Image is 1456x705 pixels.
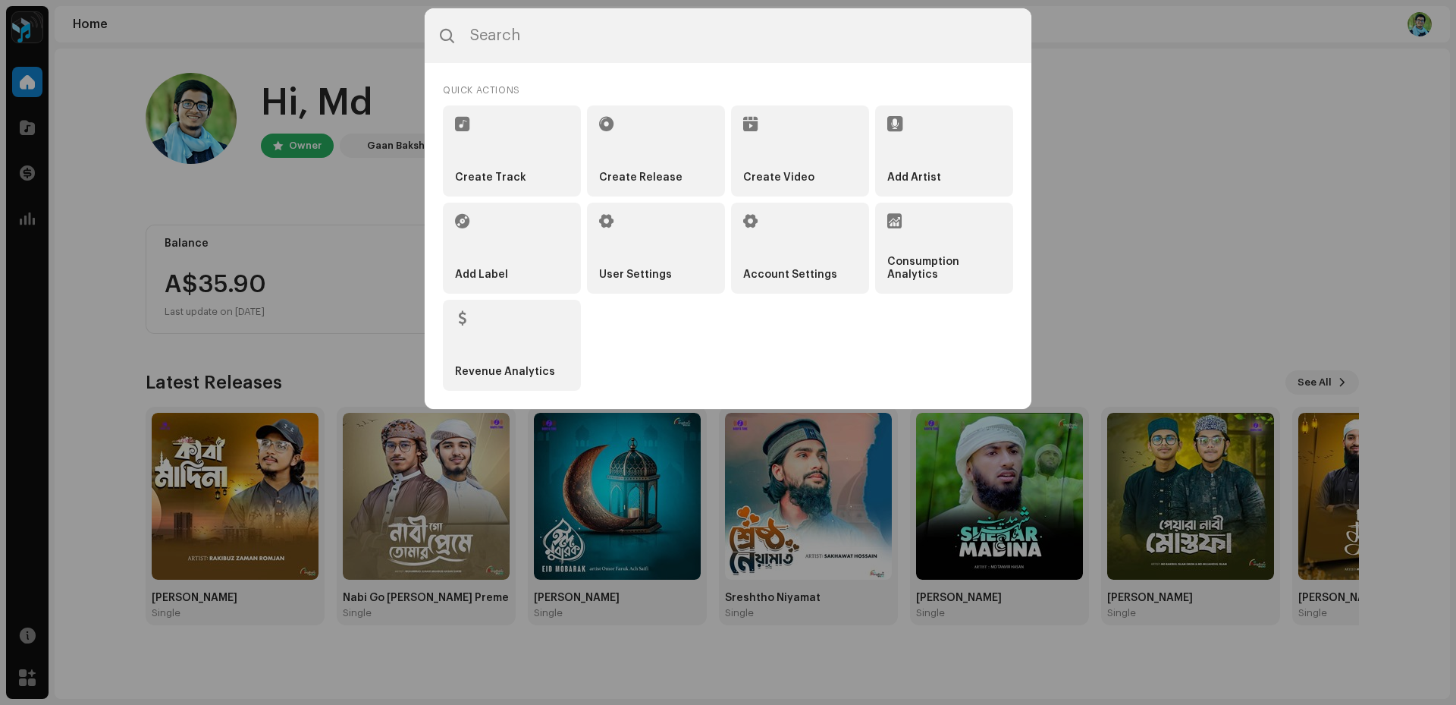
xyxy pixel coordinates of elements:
strong: User Settings [599,269,672,282]
strong: Create Release [599,172,682,184]
strong: Add Label [455,269,508,282]
div: Quick Actions [443,81,1013,99]
strong: Create Video [743,172,814,184]
strong: Add Artist [887,172,941,184]
strong: Revenue Analytics [455,366,555,379]
strong: Create Track [455,172,526,184]
strong: Account Settings [743,269,837,282]
strong: Consumption Analytics [887,256,1001,282]
input: Search [425,8,1031,63]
